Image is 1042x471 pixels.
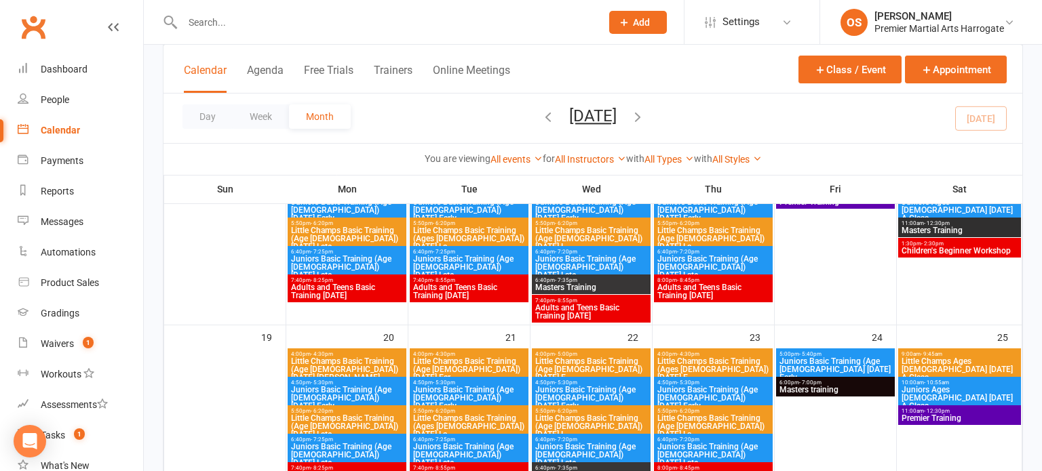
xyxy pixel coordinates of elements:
[657,414,770,438] span: Little Champs Basic Training (Age [DEMOGRAPHIC_DATA]) [DATE] La...
[14,425,46,457] div: Open Intercom Messenger
[924,220,950,226] span: - 12:30pm
[628,325,652,348] div: 22
[779,198,892,206] span: Premier Training
[657,465,770,471] span: 8:00pm
[535,436,648,443] span: 6:40pm
[311,408,333,414] span: - 6:20pm
[412,277,526,283] span: 7:40pm
[626,153,644,164] strong: with
[41,64,88,75] div: Dashboard
[901,241,1018,247] span: 1:30pm
[535,249,648,255] span: 6:40pm
[798,56,902,83] button: Class / Event
[657,408,770,414] span: 5:50pm
[412,436,526,443] span: 6:40pm
[18,359,143,390] a: Workouts
[18,146,143,176] a: Payments
[677,351,699,357] span: - 4:30pm
[779,386,892,394] span: Masters training
[290,386,404,410] span: Juniors Basic Training (Age [DEMOGRAPHIC_DATA]) [DATE] Early
[490,154,543,165] a: All events
[433,465,455,471] span: - 8:55pm
[535,198,648,222] span: Juniors Basic Training (Age [DEMOGRAPHIC_DATA]) [DATE] Early
[290,220,404,226] span: 5:50pm
[18,298,143,329] a: Gradings
[677,220,699,226] span: - 6:20pm
[41,277,99,288] div: Product Sales
[677,277,699,283] span: - 8:45pm
[16,10,50,44] a: Clubworx
[433,436,455,443] span: - 7:25pm
[997,325,1022,348] div: 25
[408,175,530,203] th: Tue
[657,255,770,279] span: Juniors Basic Training (Age [DEMOGRAPHIC_DATA]) [DATE] Late
[18,237,143,268] a: Automations
[41,369,81,380] div: Workouts
[290,255,404,279] span: Juniors Basic Training (Age [DEMOGRAPHIC_DATA]) [DATE] Late
[535,443,648,467] span: Juniors Basic Training (Age [DEMOGRAPHIC_DATA]) [DATE] Late
[779,357,892,382] span: Juniors Basic Training (Age [DEMOGRAPHIC_DATA] [DATE] Early
[535,298,648,304] span: 7:40pm
[555,220,577,226] span: - 6:20pm
[657,357,770,382] span: Little Champs Basic Training (Ages [DEMOGRAPHIC_DATA]) [DATE] E...
[535,283,648,291] span: Masters Training
[41,247,96,258] div: Automations
[412,255,526,279] span: Juniors Basic Training (Age [DEMOGRAPHIC_DATA]) [DATE] Late
[750,325,774,348] div: 23
[799,351,822,357] span: - 5:40pm
[775,175,897,203] th: Fri
[290,414,404,438] span: Little Champs Basic Training (Age [DEMOGRAPHIC_DATA]) [DATE] Late
[433,408,455,414] span: - 6:20pm
[905,56,1007,83] button: Appointment
[535,255,648,279] span: Juniors Basic Training (Age [DEMOGRAPHIC_DATA]) [DATE] Late
[901,198,1018,222] span: Juniors Ages [DEMOGRAPHIC_DATA] [DATE] A Class
[535,226,648,251] span: Little Champs Basic Training (Age [DEMOGRAPHIC_DATA]) [DATE] L...
[290,436,404,443] span: 6:40pm
[633,17,650,28] span: Add
[722,7,760,37] span: Settings
[779,351,892,357] span: 5:00pm
[41,216,83,227] div: Messages
[41,94,69,105] div: People
[901,386,1018,410] span: Juniors Ages [DEMOGRAPHIC_DATA] [DATE] A Class
[290,351,404,357] span: 4:00pm
[425,153,490,164] strong: You are viewing
[657,277,770,283] span: 8:00pm
[412,198,526,222] span: Juniors Basic Training (Age [DEMOGRAPHIC_DATA]) [DATE] Early
[311,436,333,443] span: - 7:25pm
[383,325,408,348] div: 20
[290,277,404,283] span: 7:40pm
[694,153,712,164] strong: with
[555,298,577,304] span: - 8:55pm
[677,249,699,255] span: - 7:20pm
[304,64,353,93] button: Free Trials
[290,283,404,300] span: Adults and Teens Basic Training [DATE]
[286,175,408,203] th: Mon
[290,408,404,414] span: 5:50pm
[41,308,79,319] div: Gradings
[433,249,455,255] span: - 7:25pm
[872,325,896,348] div: 24
[535,414,648,438] span: Little Champs Basic Training (Age [DEMOGRAPHIC_DATA]) [DATE] L...
[874,10,1004,22] div: [PERSON_NAME]
[901,408,1018,414] span: 11:00am
[657,443,770,467] span: Juniors Basic Training (Age [DEMOGRAPHIC_DATA]) [DATE] Late
[535,220,648,226] span: 5:50pm
[677,380,699,386] span: - 5:30pm
[543,153,555,164] strong: for
[412,283,526,300] span: Adults and Teens Basic Training [DATE]
[41,338,74,349] div: Waivers
[924,408,950,414] span: - 12:30pm
[178,13,592,32] input: Search...
[657,386,770,410] span: Juniors Basic Training (Age [DEMOGRAPHIC_DATA]) [DATE] Early
[535,277,648,283] span: 6:40pm
[901,380,1018,386] span: 10:00am
[412,220,526,226] span: 5:50pm
[374,64,412,93] button: Trainers
[677,465,699,471] span: - 8:45pm
[555,277,577,283] span: - 7:35pm
[311,220,333,226] span: - 6:20pm
[901,247,1018,255] span: Children's Beginner Workshop
[290,198,404,222] span: Juniors Basic Training (Age [DEMOGRAPHIC_DATA]) [DATE] Early
[535,357,648,382] span: Little Champs Basic Training (Age [DEMOGRAPHIC_DATA]) [DATE] E...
